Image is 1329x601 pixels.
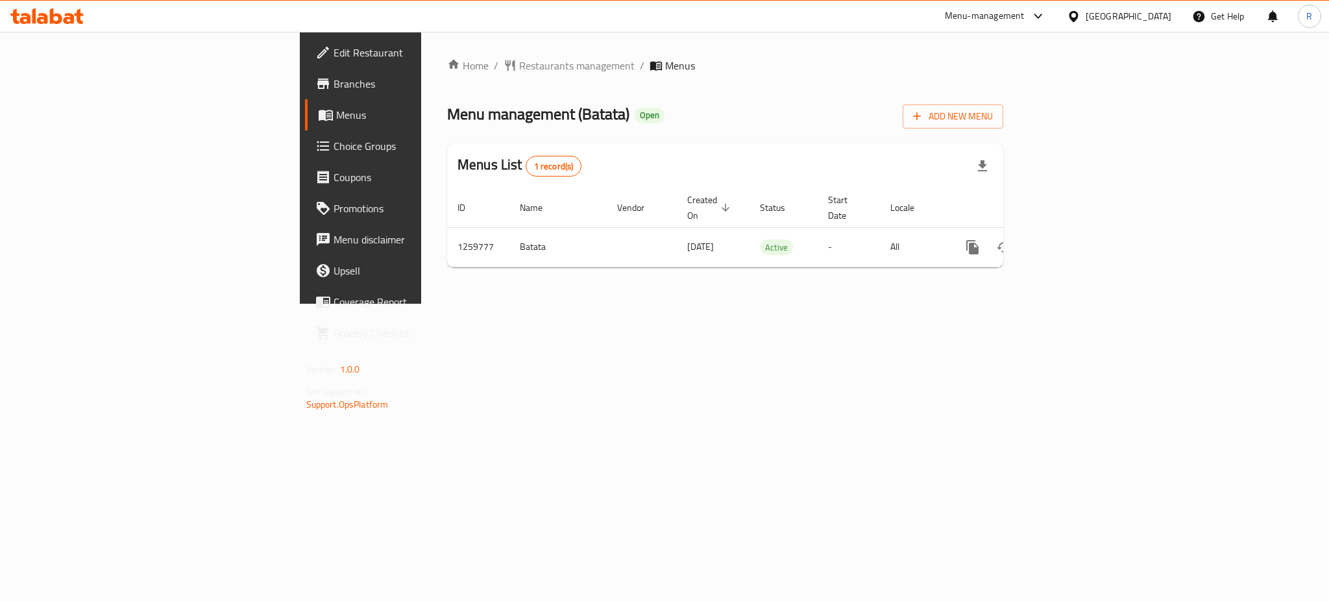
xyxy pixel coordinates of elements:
[447,99,629,129] span: Menu management ( Batata )
[306,361,338,378] span: Version:
[447,188,1092,267] table: enhanced table
[760,239,793,255] div: Active
[305,193,522,224] a: Promotions
[880,227,947,267] td: All
[988,232,1019,263] button: Change Status
[635,110,664,121] span: Open
[509,227,607,267] td: Batata
[306,396,389,413] a: Support.OpsPlatform
[334,201,511,216] span: Promotions
[334,263,511,278] span: Upsell
[334,76,511,92] span: Branches
[519,58,635,73] span: Restaurants management
[336,107,511,123] span: Menus
[305,37,522,68] a: Edit Restaurant
[504,58,635,73] a: Restaurants management
[890,200,931,215] span: Locale
[635,108,664,123] div: Open
[526,160,581,173] span: 1 record(s)
[903,104,1003,129] button: Add New Menu
[640,58,644,73] li: /
[818,227,880,267] td: -
[305,68,522,99] a: Branches
[1306,9,1312,23] span: R
[305,255,522,286] a: Upsell
[760,240,793,255] span: Active
[617,200,661,215] span: Vendor
[947,188,1092,228] th: Actions
[305,286,522,317] a: Coverage Report
[334,232,511,247] span: Menu disclaimer
[305,317,522,349] a: Grocery Checklist
[305,162,522,193] a: Coupons
[340,361,360,378] span: 1.0.0
[334,325,511,341] span: Grocery Checklist
[1086,9,1171,23] div: [GEOGRAPHIC_DATA]
[913,108,993,125] span: Add New Menu
[665,58,695,73] span: Menus
[828,192,864,223] span: Start Date
[334,169,511,185] span: Coupons
[457,200,482,215] span: ID
[967,151,998,182] div: Export file
[305,130,522,162] a: Choice Groups
[306,383,366,400] span: Get support on:
[520,200,559,215] span: Name
[447,58,1003,73] nav: breadcrumb
[760,200,802,215] span: Status
[305,99,522,130] a: Menus
[305,224,522,255] a: Menu disclaimer
[957,232,988,263] button: more
[945,8,1025,24] div: Menu-management
[334,45,511,60] span: Edit Restaurant
[334,294,511,310] span: Coverage Report
[687,192,734,223] span: Created On
[526,156,582,177] div: Total records count
[457,155,581,177] h2: Menus List
[687,238,714,255] span: [DATE]
[334,138,511,154] span: Choice Groups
